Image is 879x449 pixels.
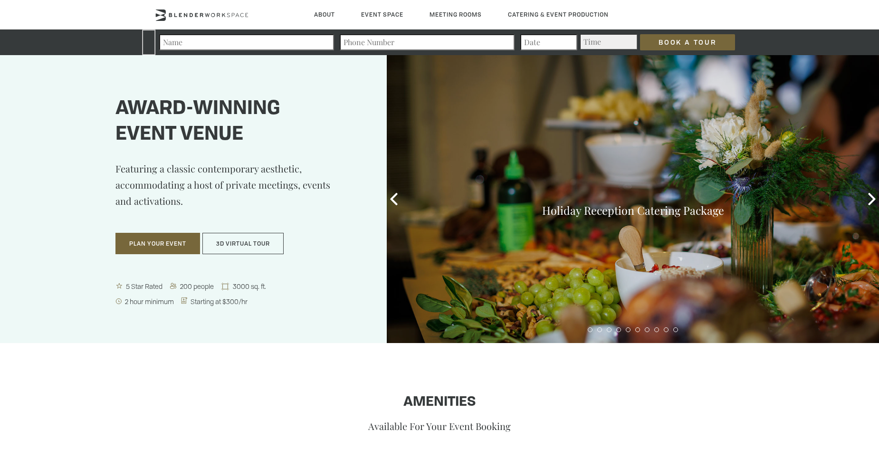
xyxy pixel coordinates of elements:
[115,96,339,148] h1: Award-winning event venue
[115,161,339,223] p: Featuring a classic contemporary aesthetic, accommodating a host of private meetings, events and ...
[178,282,217,291] span: 200 people
[542,203,724,218] a: Holiday Reception Catering Package
[189,297,250,306] span: Starting at $300/hr
[159,34,334,50] input: Name
[124,282,165,291] span: 5 Star Rated
[231,282,269,291] span: 3000 sq. ft.
[154,420,725,432] p: Available For Your Event Booking
[154,395,725,410] h1: Amenities
[520,34,577,50] input: Date
[202,233,284,255] button: 3D Virtual Tour
[340,34,515,50] input: Phone Number
[123,297,177,306] span: 2 hour minimum
[640,34,735,50] input: Book a Tour
[115,233,200,255] button: Plan Your Event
